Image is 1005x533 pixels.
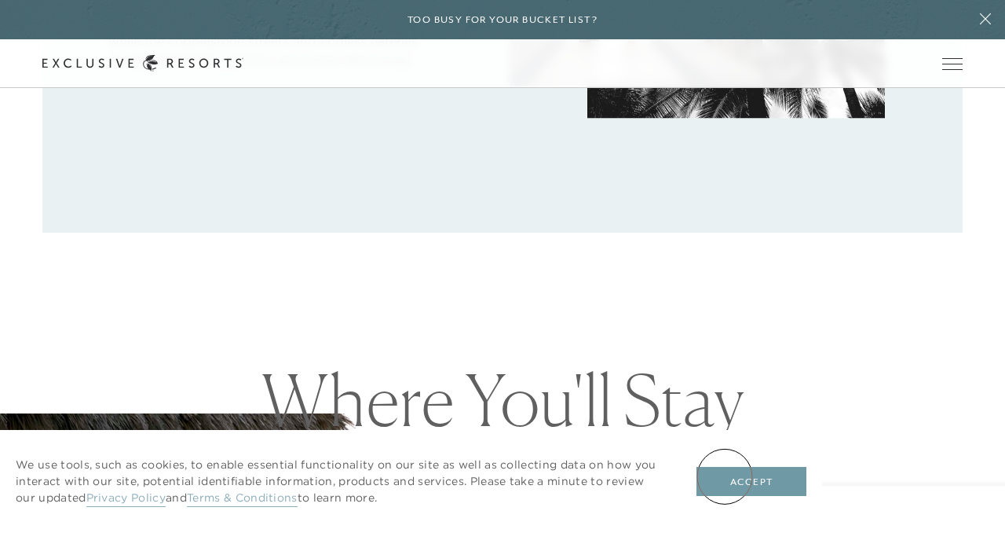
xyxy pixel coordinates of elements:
[86,491,166,507] a: Privacy Policy
[187,491,298,507] a: Terms & Conditions
[236,365,769,436] h1: Where You'll Stay
[696,467,806,497] button: Accept
[16,457,665,506] p: We use tools, such as cookies, to enable essential functionality on our site as well as collectin...
[942,58,963,69] button: Open navigation
[407,13,598,28] h6: Too busy for your bucket list?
